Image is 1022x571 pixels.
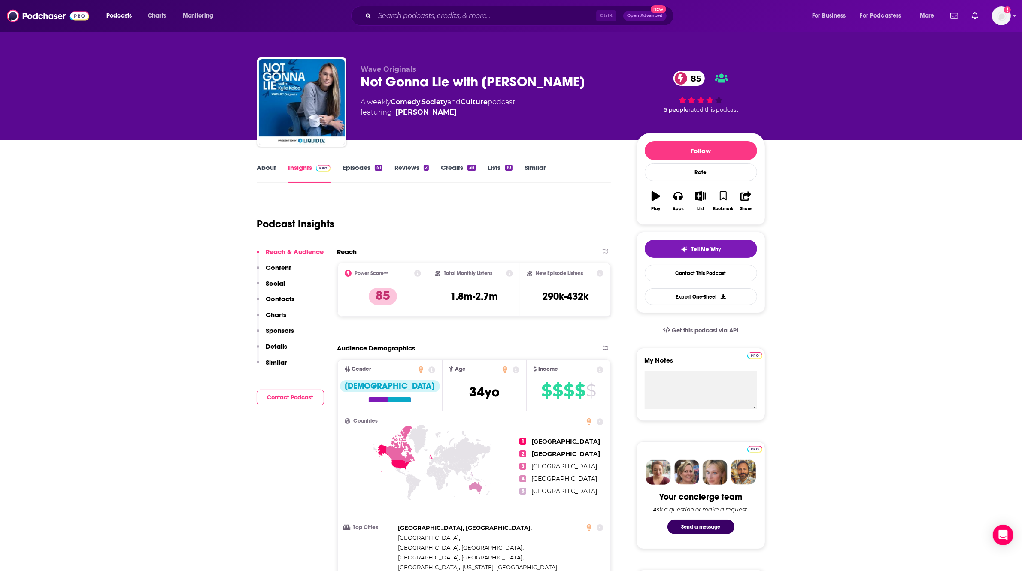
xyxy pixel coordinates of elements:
[505,165,513,171] div: 10
[691,246,721,253] span: Tell Me Why
[257,279,285,295] button: Social
[519,475,526,482] span: 4
[1004,6,1011,13] svg: Add a profile image
[259,59,345,145] img: Not Gonna Lie with Kylie Kelce
[375,165,382,171] div: 41
[469,384,500,400] span: 34 yo
[398,544,523,551] span: [GEOGRAPHIC_DATA], [GEOGRAPHIC_DATA]
[968,9,982,23] a: Show notifications dropdown
[623,11,667,21] button: Open AdvancedNew
[355,270,388,276] h2: Power Score™
[734,186,757,217] button: Share
[257,326,294,342] button: Sponsors
[531,487,597,495] span: [GEOGRAPHIC_DATA]
[369,288,397,305] p: 85
[525,163,546,183] a: Similar
[424,165,429,171] div: 2
[340,380,440,392] div: [DEMOGRAPHIC_DATA]
[673,71,705,86] a: 85
[992,6,1011,25] img: User Profile
[343,163,382,183] a: Episodes41
[462,564,557,571] span: [US_STATE], [GEOGRAPHIC_DATA]
[375,9,596,23] input: Search podcasts, credits, & more...
[656,320,746,341] a: Get this podcast via API
[266,263,291,272] p: Content
[316,165,331,172] img: Podchaser Pro
[450,290,498,303] h3: 1.8m-2.7m
[855,9,914,23] button: open menu
[712,186,734,217] button: Bookmark
[148,10,166,22] span: Charts
[667,186,689,217] button: Apps
[682,71,705,86] span: 85
[257,295,295,311] button: Contacts
[398,533,461,543] span: ,
[531,450,600,458] span: [GEOGRAPHIC_DATA]
[257,311,287,326] button: Charts
[575,384,585,397] span: $
[177,9,224,23] button: open menu
[645,163,757,181] div: Rate
[441,163,476,183] a: Credits38
[100,9,143,23] button: open menu
[681,246,688,253] img: tell me why sparkle
[659,492,742,502] div: Your concierge team
[398,554,523,561] span: [GEOGRAPHIC_DATA], [GEOGRAPHIC_DATA]
[920,10,934,22] span: More
[455,366,466,372] span: Age
[993,525,1013,545] div: Open Intercom Messenger
[536,270,583,276] h2: New Episode Listens
[448,98,461,106] span: and
[645,186,667,217] button: Play
[651,206,660,211] div: Play
[266,326,294,335] p: Sponsors
[596,10,616,21] span: Ctrl K
[531,462,597,470] span: [GEOGRAPHIC_DATA]
[531,475,597,483] span: [GEOGRAPHIC_DATA]
[142,9,171,23] a: Charts
[519,488,526,495] span: 5
[586,384,596,397] span: $
[538,366,558,372] span: Income
[444,270,492,276] h2: Total Monthly Listens
[266,295,295,303] p: Contacts
[992,6,1011,25] button: Show profile menu
[345,525,395,530] h3: Top Cities
[747,444,762,453] a: Pro website
[674,460,699,485] img: Barbara Profile
[992,6,1011,25] span: Logged in as mcastricone
[352,366,371,372] span: Gender
[812,10,846,22] span: For Business
[806,9,857,23] button: open menu
[664,106,689,113] span: 5 people
[860,10,901,22] span: For Podcasters
[653,506,749,513] div: Ask a question or make a request.
[7,8,89,24] img: Podchaser - Follow, Share and Rate Podcasts
[266,311,287,319] p: Charts
[651,5,666,13] span: New
[398,534,459,541] span: [GEOGRAPHIC_DATA]
[541,384,552,397] span: $
[288,163,331,183] a: InsightsPodchaser Pro
[394,163,429,183] a: Reviews2
[421,98,422,106] span: ,
[667,520,734,534] button: Send a message
[398,524,531,531] span: [GEOGRAPHIC_DATA], [GEOGRAPHIC_DATA]
[646,460,671,485] img: Sydney Profile
[257,248,324,263] button: Reach & Audience
[698,206,704,211] div: List
[396,107,457,118] div: [PERSON_NAME]
[645,240,757,258] button: tell me why sparkleTell Me Why
[564,384,574,397] span: $
[713,206,733,211] div: Bookmark
[361,65,417,73] span: Wave Originals
[673,206,684,211] div: Apps
[740,206,752,211] div: Share
[257,342,288,358] button: Details
[354,418,378,424] span: Countries
[183,10,213,22] span: Monitoring
[361,107,516,118] span: featuring
[542,290,588,303] h3: 290k-432k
